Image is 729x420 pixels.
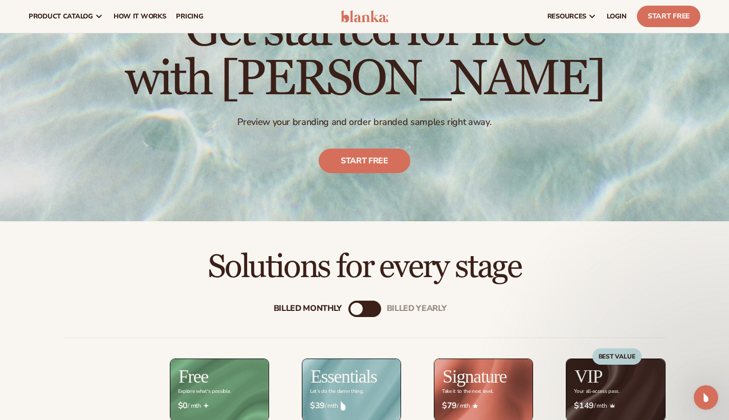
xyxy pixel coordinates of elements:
[547,12,586,20] span: resources
[125,116,604,128] p: Preview your branding and order branded samples right away.
[473,404,478,408] img: Star_6.png
[442,401,457,411] strong: $79
[694,385,718,410] iframe: Intercom live chat
[310,401,393,411] span: / mth
[29,250,700,284] h2: Solutions for every stage
[319,149,410,174] a: Start free
[442,401,525,411] span: / mth
[179,367,208,386] h2: Free
[114,12,166,20] span: How It Works
[443,367,506,386] h2: Signature
[387,304,447,313] div: billed Yearly
[176,12,203,20] span: pricing
[178,389,231,394] div: Explore what's possible.
[274,304,342,313] div: Billed Monthly
[574,401,594,411] strong: $149
[204,403,209,408] img: Free_Icon_bb6e7c7e-73f8-44bd-8ed0-223ea0fc522e.png
[592,348,642,365] div: BEST VALUE
[574,401,657,411] span: / mth
[575,367,602,386] h2: VIP
[341,401,346,410] img: drop.png
[637,6,700,27] a: Start Free
[341,10,389,23] img: logo
[178,401,188,411] strong: $0
[442,389,494,394] div: Take it to the next level.
[311,367,377,386] h2: Essentials
[125,6,604,104] h1: Get started for free with [PERSON_NAME]
[178,401,261,411] span: / mth
[310,389,363,394] div: Let’s do the damn thing.
[607,12,627,20] span: LOGIN
[574,389,619,394] div: Your all-access pass.
[29,12,93,20] span: product catalog
[310,401,325,411] strong: $39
